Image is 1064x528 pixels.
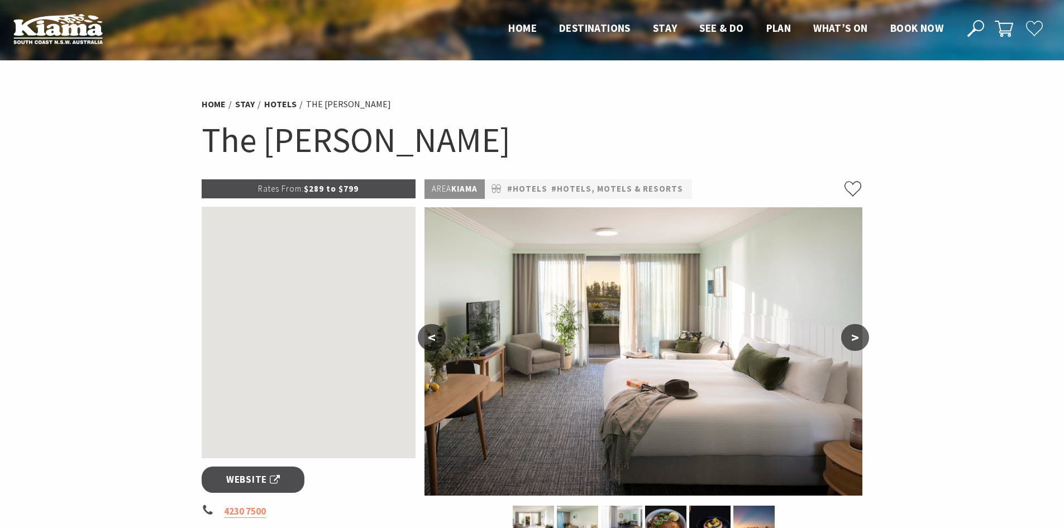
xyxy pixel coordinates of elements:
[202,179,416,198] p: $289 to $799
[418,324,446,351] button: <
[424,179,485,199] p: Kiama
[551,182,683,196] a: #Hotels, Motels & Resorts
[202,98,226,110] a: Home
[202,467,305,493] a: Website
[424,207,862,496] img: Deluxe Balcony Room
[559,21,631,35] span: Destinations
[432,183,451,194] span: Area
[497,20,955,38] nav: Main Menu
[13,13,103,44] img: Kiama Logo
[235,98,255,110] a: Stay
[264,98,297,110] a: Hotels
[508,21,537,35] span: Home
[813,21,868,35] span: What’s On
[766,21,791,35] span: Plan
[699,21,743,35] span: See & Do
[890,21,943,35] span: Book now
[653,21,677,35] span: Stay
[841,324,869,351] button: >
[258,183,304,194] span: Rates From:
[226,472,280,487] span: Website
[202,117,863,163] h1: The [PERSON_NAME]
[306,97,391,112] li: The [PERSON_NAME]
[507,182,547,196] a: #Hotels
[224,505,266,518] a: 4230 7500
